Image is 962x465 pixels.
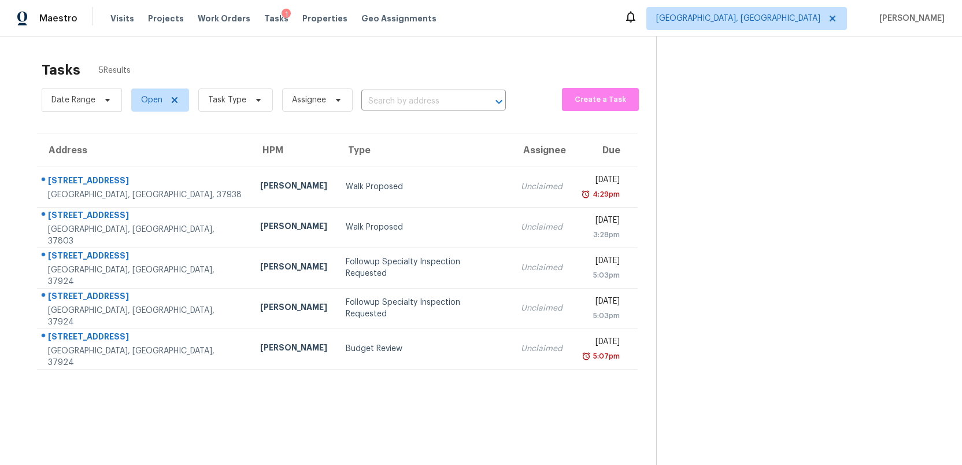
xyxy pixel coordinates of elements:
[48,290,242,305] div: [STREET_ADDRESS]
[48,250,242,264] div: [STREET_ADDRESS]
[346,222,502,233] div: Walk Proposed
[581,336,620,350] div: [DATE]
[581,174,620,189] div: [DATE]
[562,88,639,111] button: Create a Task
[48,305,242,328] div: [GEOGRAPHIC_DATA], [GEOGRAPHIC_DATA], 37924
[110,13,134,24] span: Visits
[264,14,288,23] span: Tasks
[148,13,184,24] span: Projects
[99,65,131,76] span: 5 Results
[521,181,563,193] div: Unclaimed
[581,270,620,281] div: 5:03pm
[39,13,77,24] span: Maestro
[141,94,162,106] span: Open
[581,215,620,229] div: [DATE]
[361,13,436,24] span: Geo Assignments
[582,350,591,362] img: Overdue Alarm Icon
[346,181,502,193] div: Walk Proposed
[361,93,473,110] input: Search by address
[572,134,638,167] th: Due
[48,345,242,368] div: [GEOGRAPHIC_DATA], [GEOGRAPHIC_DATA], 37924
[346,343,502,355] div: Budget Review
[521,302,563,314] div: Unclaimed
[875,13,945,24] span: [PERSON_NAME]
[292,94,326,106] span: Assignee
[346,256,502,279] div: Followup Specialty Inspection Requested
[521,262,563,274] div: Unclaimed
[282,9,291,20] div: 1
[512,134,572,167] th: Assignee
[48,224,242,247] div: [GEOGRAPHIC_DATA], [GEOGRAPHIC_DATA], 37803
[48,209,242,224] div: [STREET_ADDRESS]
[590,189,620,200] div: 4:29pm
[581,296,620,310] div: [DATE]
[37,134,251,167] th: Address
[302,13,347,24] span: Properties
[251,134,336,167] th: HPM
[208,94,246,106] span: Task Type
[48,175,242,189] div: [STREET_ADDRESS]
[260,220,327,235] div: [PERSON_NAME]
[198,13,250,24] span: Work Orders
[260,301,327,316] div: [PERSON_NAME]
[48,189,242,201] div: [GEOGRAPHIC_DATA], [GEOGRAPHIC_DATA], 37938
[260,180,327,194] div: [PERSON_NAME]
[581,255,620,270] div: [DATE]
[346,297,502,320] div: Followup Specialty Inspection Requested
[521,222,563,233] div: Unclaimed
[491,94,507,110] button: Open
[336,134,512,167] th: Type
[591,350,620,362] div: 5:07pm
[48,264,242,287] div: [GEOGRAPHIC_DATA], [GEOGRAPHIC_DATA], 37924
[581,229,620,241] div: 3:28pm
[260,342,327,356] div: [PERSON_NAME]
[581,310,620,322] div: 5:03pm
[656,13,820,24] span: [GEOGRAPHIC_DATA], [GEOGRAPHIC_DATA]
[581,189,590,200] img: Overdue Alarm Icon
[51,94,95,106] span: Date Range
[42,64,80,76] h2: Tasks
[568,93,633,106] span: Create a Task
[48,331,242,345] div: [STREET_ADDRESS]
[260,261,327,275] div: [PERSON_NAME]
[521,343,563,355] div: Unclaimed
